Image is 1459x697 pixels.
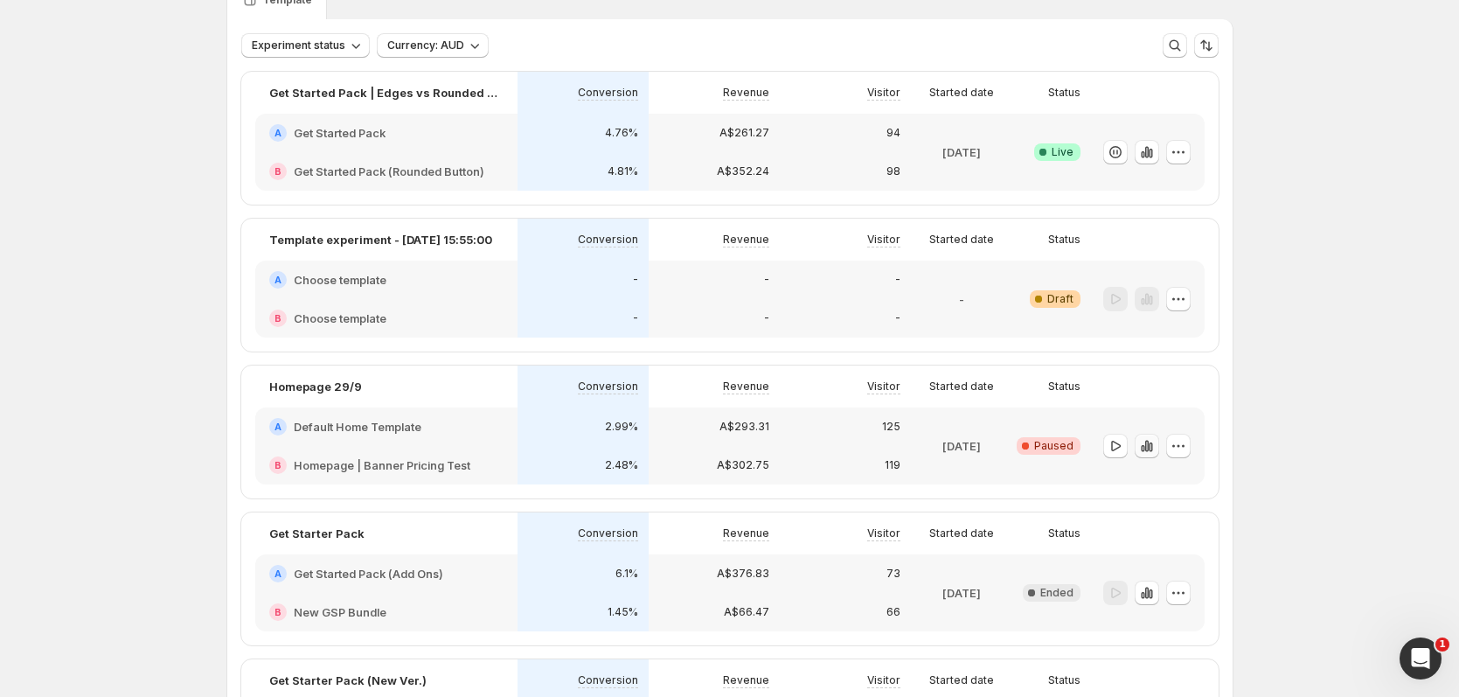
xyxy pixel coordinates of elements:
[269,672,427,689] p: Get Starter Pack (New Ver.)
[294,418,421,436] h2: Default Home Template
[605,126,638,140] p: 4.76%
[1048,86,1080,100] p: Status
[608,164,638,178] p: 4.81%
[724,605,769,619] p: A$66.47
[578,233,638,247] p: Conversion
[377,33,489,58] button: Currency: AUD
[269,231,492,248] p: Template experiment - [DATE] 15:55:00
[867,526,900,540] p: Visitor
[723,86,769,100] p: Revenue
[1435,638,1449,652] span: 1
[1048,233,1080,247] p: Status
[294,124,386,142] h2: Get Started Pack
[886,605,900,619] p: 66
[269,84,504,101] p: Get Started Pack | Edges vs Rounded Button
[274,607,281,617] h2: B
[1048,673,1080,687] p: Status
[723,526,769,540] p: Revenue
[717,164,769,178] p: A$352.24
[929,673,994,687] p: Started date
[719,420,769,434] p: A$293.31
[274,568,281,579] h2: A
[274,275,281,285] h2: A
[294,271,386,289] h2: Choose template
[885,458,900,472] p: 119
[274,166,281,177] h2: B
[929,233,994,247] p: Started date
[1400,638,1442,680] iframe: Intercom live chat
[269,525,365,542] p: Get Starter Pack
[886,567,900,581] p: 73
[719,126,769,140] p: A$261.27
[942,584,981,602] p: [DATE]
[1052,145,1073,159] span: Live
[942,143,981,161] p: [DATE]
[886,126,900,140] p: 94
[615,567,638,581] p: 6.1%
[867,233,900,247] p: Visitor
[294,603,386,621] h2: New GSP Bundle
[895,273,900,287] p: -
[274,128,281,138] h2: A
[1047,292,1073,306] span: Draft
[578,380,638,394] p: Conversion
[764,311,769,325] p: -
[764,273,769,287] p: -
[929,526,994,540] p: Started date
[578,86,638,100] p: Conversion
[1040,586,1073,600] span: Ended
[633,273,638,287] p: -
[294,310,386,327] h2: Choose template
[959,290,964,308] p: -
[605,458,638,472] p: 2.48%
[942,437,981,455] p: [DATE]
[269,378,362,395] p: Homepage 29/9
[294,565,443,582] h2: Get Started Pack (Add Ons)
[867,86,900,100] p: Visitor
[929,86,994,100] p: Started date
[723,233,769,247] p: Revenue
[723,673,769,687] p: Revenue
[605,420,638,434] p: 2.99%
[274,460,281,470] h2: B
[717,567,769,581] p: A$376.83
[1048,380,1080,394] p: Status
[252,38,345,52] span: Experiment status
[633,311,638,325] p: -
[723,380,769,394] p: Revenue
[294,457,470,474] h2: Homepage | Banner Pricing Test
[578,526,638,540] p: Conversion
[929,380,994,394] p: Started date
[882,420,900,434] p: 125
[274,422,281,432] h2: A
[867,673,900,687] p: Visitor
[717,458,769,472] p: A$302.75
[867,380,900,394] p: Visitor
[578,673,638,687] p: Conversion
[387,38,464,52] span: Currency: AUD
[895,311,900,325] p: -
[886,164,900,178] p: 98
[1194,33,1219,58] button: Sort the results
[1034,439,1073,453] span: Paused
[274,313,281,324] h2: B
[1048,526,1080,540] p: Status
[608,605,638,619] p: 1.45%
[241,33,370,58] button: Experiment status
[294,163,484,180] h2: Get Started Pack (Rounded Button)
